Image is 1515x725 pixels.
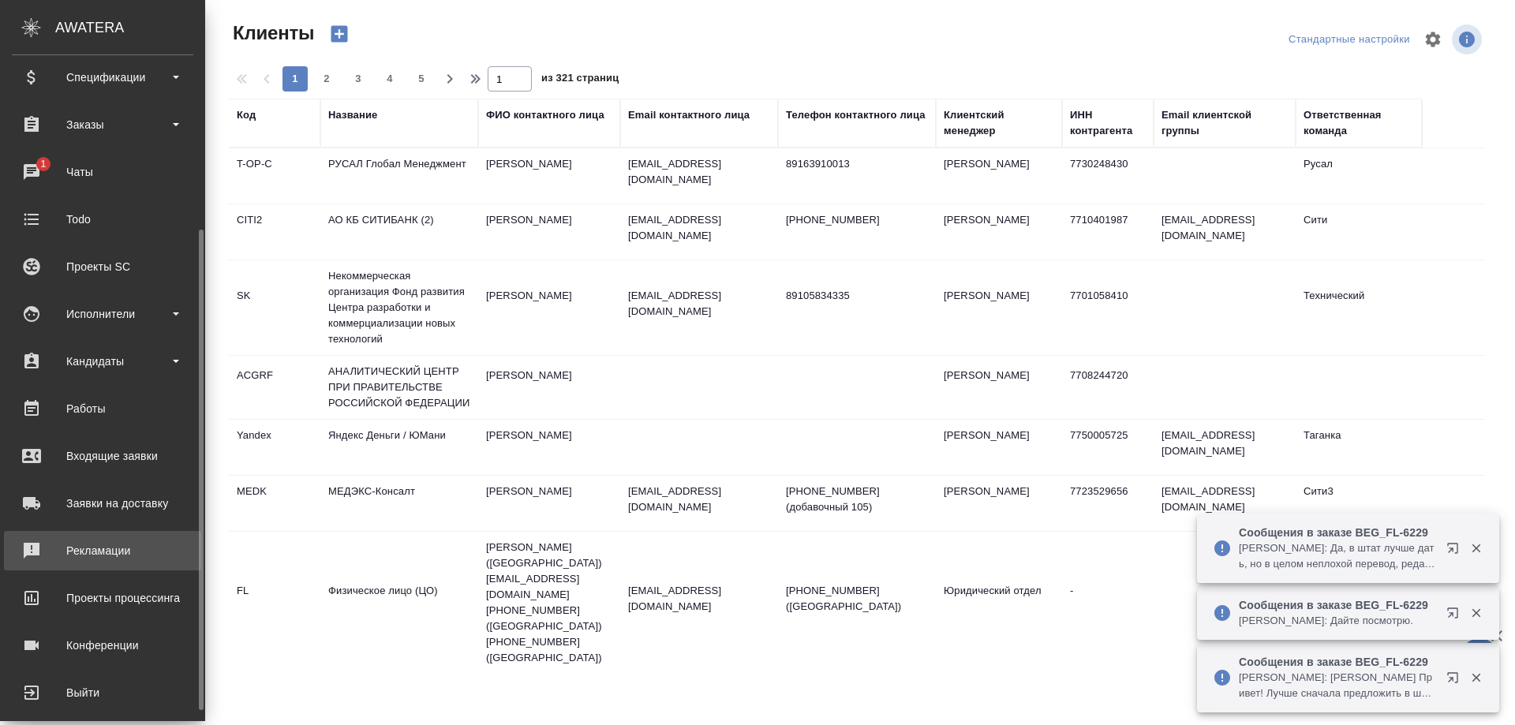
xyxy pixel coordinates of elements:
[12,302,193,326] div: Исполнители
[320,356,478,419] td: АНАЛИТИЧЕСКИЙ ЦЕНТР ПРИ ПРАВИТЕЛЬСТВЕ РОССИЙСКОЙ ФЕДЕРАЦИИ
[1062,476,1154,531] td: 7723529656
[314,66,339,92] button: 2
[1070,107,1146,139] div: ИНН контрагента
[786,212,928,228] p: [PHONE_NUMBER]
[1062,280,1154,335] td: 7701058410
[1460,671,1492,685] button: Закрыть
[628,288,770,320] p: [EMAIL_ADDRESS][DOMAIN_NAME]
[1304,107,1414,139] div: Ответственная команда
[1062,420,1154,475] td: 7750005725
[4,247,201,286] a: Проекты SC
[12,633,193,657] div: Конференции
[328,107,377,123] div: Название
[936,280,1062,335] td: [PERSON_NAME]
[4,389,201,428] a: Работы
[229,21,314,46] span: Клиенты
[1296,148,1422,204] td: Русал
[4,484,201,523] a: Заявки на доставку
[786,583,928,615] p: [PHONE_NUMBER] ([GEOGRAPHIC_DATA])
[944,107,1054,139] div: Клиентский менеджер
[1239,613,1436,629] p: [PERSON_NAME]: Дайте посмотрю.
[377,71,402,87] span: 4
[628,107,750,123] div: Email контактного лица
[1239,654,1436,670] p: Сообщения в заказе BEG_FL-6229
[1062,204,1154,260] td: 7710401987
[4,152,201,192] a: 1Чаты
[12,586,193,610] div: Проекты процессинга
[229,148,320,204] td: T-OP-C
[409,66,434,92] button: 5
[1460,606,1492,620] button: Закрыть
[12,444,193,468] div: Входящие заявки
[4,626,201,665] a: Конференции
[478,360,620,415] td: [PERSON_NAME]
[486,107,604,123] div: ФИО контактного лица
[628,583,770,615] p: [EMAIL_ADDRESS][DOMAIN_NAME]
[12,539,193,562] div: Рекламации
[786,288,928,304] p: 89105834335
[4,436,201,476] a: Входящие заявки
[12,255,193,278] div: Проекты SC
[1062,148,1154,204] td: 7730248430
[1161,107,1288,139] div: Email клиентской группы
[1437,597,1475,635] button: Открыть в новой вкладке
[478,280,620,335] td: [PERSON_NAME]
[346,71,371,87] span: 3
[12,113,193,136] div: Заказы
[229,420,320,475] td: Yandex
[478,204,620,260] td: [PERSON_NAME]
[1154,420,1296,475] td: [EMAIL_ADDRESS][DOMAIN_NAME]
[12,491,193,515] div: Заявки на доставку
[1296,280,1422,335] td: Технический
[55,12,205,43] div: AWATERA
[229,280,320,335] td: SK
[1062,575,1154,630] td: -
[1239,525,1436,540] p: Сообщения в заказе BEG_FL-6229
[936,148,1062,204] td: [PERSON_NAME]
[409,71,434,87] span: 5
[541,69,619,92] span: из 321 страниц
[12,397,193,420] div: Работы
[229,204,320,260] td: CITI2
[320,148,478,204] td: РУСАЛ Глобал Менеджмент
[936,575,1062,630] td: Юридический отдел
[4,200,201,239] a: Todo
[12,207,193,231] div: Todo
[31,156,55,172] span: 1
[320,21,358,47] button: Создать
[1437,533,1475,570] button: Открыть в новой вкладке
[4,673,201,712] a: Выйти
[1296,420,1422,475] td: Таганка
[12,349,193,373] div: Кандидаты
[12,160,193,184] div: Чаты
[478,532,620,674] td: [PERSON_NAME] ([GEOGRAPHIC_DATA]) [EMAIL_ADDRESS][DOMAIN_NAME] [PHONE_NUMBER] ([GEOGRAPHIC_DATA])...
[478,476,620,531] td: [PERSON_NAME]
[478,148,620,204] td: [PERSON_NAME]
[12,65,193,89] div: Спецификации
[1154,476,1296,531] td: [EMAIL_ADDRESS][DOMAIN_NAME]
[786,484,928,515] p: [PHONE_NUMBER] (добавочный 105)
[229,360,320,415] td: ACGRF
[1285,28,1414,52] div: split button
[229,476,320,531] td: MEDK
[1154,204,1296,260] td: [EMAIL_ADDRESS][DOMAIN_NAME]
[377,66,402,92] button: 4
[478,420,620,475] td: [PERSON_NAME]
[346,66,371,92] button: 3
[628,484,770,515] p: [EMAIL_ADDRESS][DOMAIN_NAME]
[1437,662,1475,700] button: Открыть в новой вкладке
[1239,597,1436,613] p: Сообщения в заказе BEG_FL-6229
[320,575,478,630] td: Физическое лицо (ЦО)
[314,71,339,87] span: 2
[1296,476,1422,531] td: Сити3
[229,575,320,630] td: FL
[628,212,770,244] p: [EMAIL_ADDRESS][DOMAIN_NAME]
[628,156,770,188] p: [EMAIL_ADDRESS][DOMAIN_NAME]
[1062,360,1154,415] td: 7708244720
[936,204,1062,260] td: [PERSON_NAME]
[786,156,928,172] p: 89163910013
[936,476,1062,531] td: [PERSON_NAME]
[4,531,201,570] a: Рекламации
[4,578,201,618] a: Проекты процессинга
[1296,204,1422,260] td: Сити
